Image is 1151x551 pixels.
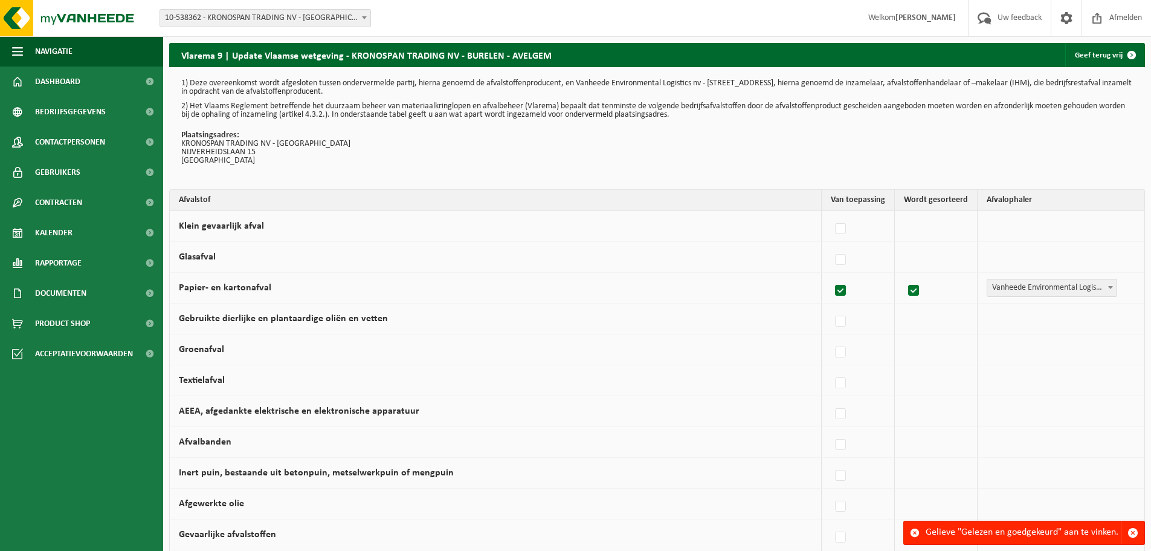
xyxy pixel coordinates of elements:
[179,283,271,293] label: Papier- en kartonafval
[35,248,82,278] span: Rapportage
[181,131,1133,165] p: KRONOSPAN TRADING NV - [GEOGRAPHIC_DATA] NIJVERHEIDSLAAN 15 [GEOGRAPHIC_DATA]
[179,376,225,385] label: Textielafval
[179,437,231,447] label: Afvalbanden
[926,521,1121,544] div: Gelieve "Gelezen en goedgekeurd" aan te vinken.
[160,9,371,27] span: 10-538362 - KRONOSPAN TRADING NV - WIELSBEKE
[35,218,73,248] span: Kalender
[170,190,822,211] th: Afvalstof
[895,190,978,211] th: Wordt gesorteerd
[181,131,239,140] strong: Plaatsingsadres:
[35,67,80,97] span: Dashboard
[179,406,419,416] label: AEEA, afgedankte elektrische en elektronische apparatuur
[179,530,276,540] label: Gevaarlijke afvalstoffen
[179,499,244,509] label: Afgewerkte olie
[987,279,1117,297] span: Vanheede Environmental Logistics
[895,13,956,22] strong: [PERSON_NAME]
[35,36,73,67] span: Navigatie
[179,468,454,478] label: Inert puin, bestaande uit betonpuin, metselwerkpuin of mengpuin
[35,339,133,369] span: Acceptatievoorwaarden
[181,79,1133,96] p: 1) Deze overeenkomst wordt afgesloten tussen ondervermelde partij, hierna genoemd de afvalstoffen...
[181,102,1133,119] p: 2) Het Vlaams Reglement betreffende het duurzaam beheer van materiaalkringlopen en afvalbeheer (V...
[35,278,86,308] span: Documenten
[179,314,388,324] label: Gebruikte dierlijke en plantaardige oliën en vetten
[35,187,82,218] span: Contracten
[35,157,80,187] span: Gebruikers
[822,190,895,211] th: Van toepassing
[35,308,90,339] span: Product Shop
[179,345,224,354] label: Groenafval
[179,252,216,262] label: Glasafval
[35,97,106,127] span: Bedrijfsgegevens
[987,279,1117,296] span: Vanheede Environmental Logistics
[978,190,1144,211] th: Afvalophaler
[1065,43,1144,67] a: Geef terug vrij
[35,127,105,157] span: Contactpersonen
[160,10,370,27] span: 10-538362 - KRONOSPAN TRADING NV - WIELSBEKE
[179,221,264,231] label: Klein gevaarlijk afval
[169,43,564,67] h2: Vlarema 9 | Update Vlaamse wetgeving - KRONOSPAN TRADING NV - BURELEN - AVELGEM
